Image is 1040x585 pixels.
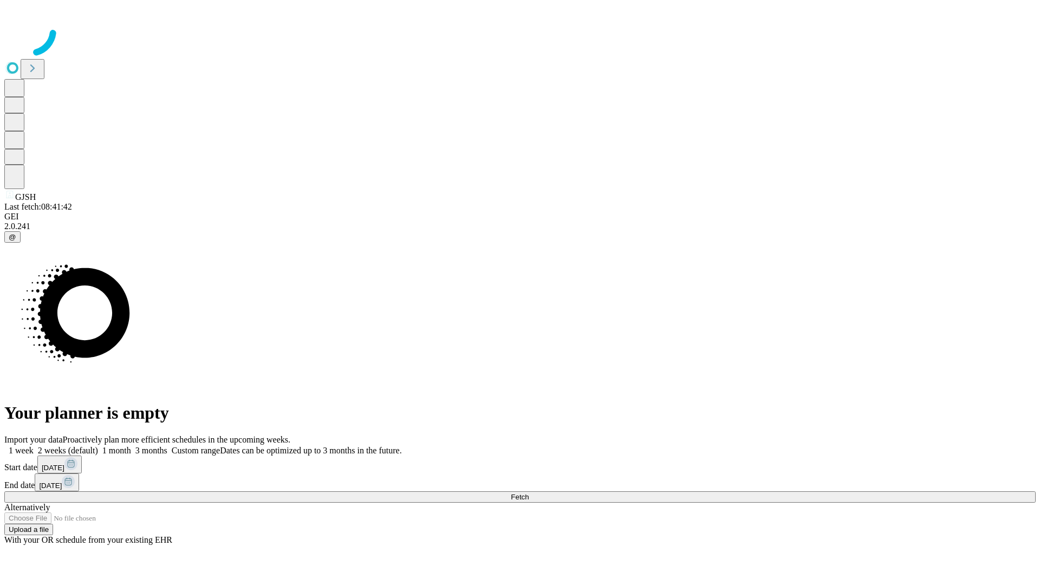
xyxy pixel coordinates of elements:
[4,503,50,512] span: Alternatively
[4,202,72,211] span: Last fetch: 08:41:42
[9,233,16,241] span: @
[4,435,63,444] span: Import your data
[4,231,21,243] button: @
[38,446,98,455] span: 2 weeks (default)
[4,222,1036,231] div: 2.0.241
[63,435,290,444] span: Proactively plan more efficient schedules in the upcoming weeks.
[220,446,401,455] span: Dates can be optimized up to 3 months in the future.
[172,446,220,455] span: Custom range
[4,524,53,535] button: Upload a file
[15,192,36,201] span: GJSH
[9,446,34,455] span: 1 week
[4,456,1036,473] div: Start date
[102,446,131,455] span: 1 month
[39,482,62,490] span: [DATE]
[511,493,529,501] span: Fetch
[4,212,1036,222] div: GEI
[4,403,1036,423] h1: Your planner is empty
[4,535,172,544] span: With your OR schedule from your existing EHR
[42,464,64,472] span: [DATE]
[135,446,167,455] span: 3 months
[35,473,79,491] button: [DATE]
[4,491,1036,503] button: Fetch
[37,456,82,473] button: [DATE]
[4,473,1036,491] div: End date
